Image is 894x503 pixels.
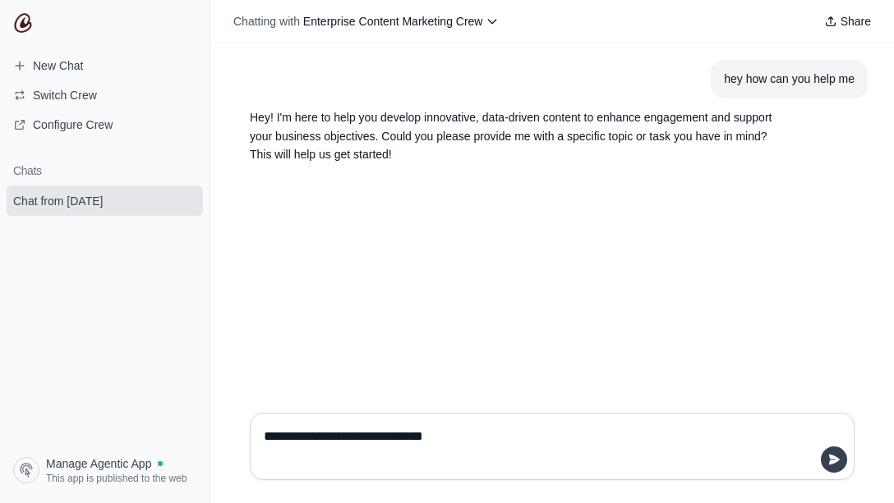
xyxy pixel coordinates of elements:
a: New Chat [7,53,203,79]
span: Manage Agentic App [46,455,151,472]
span: Enterprise Content Marketing Crew [303,15,483,28]
span: Switch Crew [33,87,97,103]
section: Response [237,98,789,174]
img: CrewAI Logo [13,13,33,33]
span: This app is published to the web [46,472,187,485]
section: User message [711,60,868,98]
button: Share [818,10,878,33]
span: Configure Crew [33,117,113,133]
span: Share [841,13,871,30]
span: Chat from [DATE] [13,193,103,209]
a: Manage Agentic App This app is published to the web [7,450,203,490]
a: Configure Crew [7,112,203,138]
p: Hey! I'm here to help you develop innovative, data-driven content to enhance engagement and suppo... [250,108,776,164]
div: hey how can you help me [724,70,855,89]
span: New Chat [33,57,83,74]
a: Chat from [DATE] [7,185,203,216]
span: Chatting with [233,13,300,30]
button: Chatting with Enterprise Content Marketing Crew [227,10,505,33]
button: Switch Crew [7,82,203,108]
